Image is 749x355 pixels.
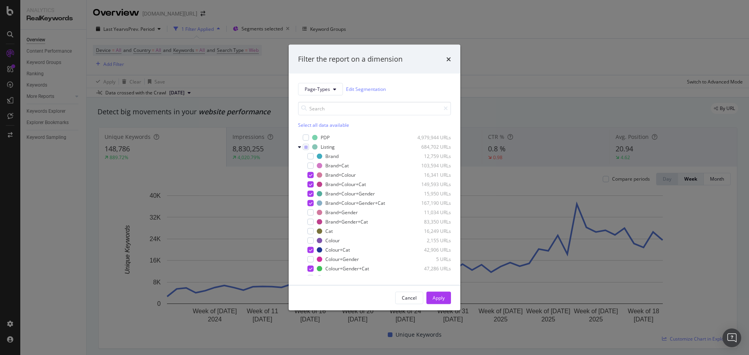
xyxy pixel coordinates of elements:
div: Cancel [402,295,417,301]
div: Brand+Cat [325,162,349,169]
div: 42,906 URLs [413,247,451,253]
div: 684,702 URLs [413,144,451,150]
div: 149,593 URLs [413,181,451,188]
a: Edit Segmentation [346,85,386,93]
div: Brand [325,153,339,160]
button: Page-Types [298,83,343,95]
div: 47,286 URLs [413,265,451,272]
div: times [446,54,451,64]
div: Brand+Colour+Gender+Cat [325,200,385,206]
div: Filter the report on a dimension [298,54,403,64]
div: Brand+Colour+Cat [325,181,366,188]
span: Page-Types [305,86,330,92]
div: Select all data available [298,121,451,128]
div: Colour+Gender+Cat [325,265,369,272]
div: 103,594 URLs [413,162,451,169]
div: Gender [325,275,342,281]
div: 408 URLs [413,275,451,281]
input: Search [298,101,451,115]
div: Brand+Colour+Gender [325,190,375,197]
div: Brand+Colour [325,172,356,178]
div: Brand+Gender+Cat [325,218,368,225]
div: Cat [325,228,333,234]
div: 4,979,944 URLs [413,134,451,141]
div: modal [289,45,460,311]
div: 12,759 URLs [413,153,451,160]
div: Colour+Gender [325,256,359,263]
div: 167,190 URLs [413,200,451,206]
div: 2,155 URLs [413,237,451,244]
div: PDP [321,134,330,141]
div: Colour+Cat [325,247,350,253]
div: 16,341 URLs [413,172,451,178]
div: 11,034 URLs [413,209,451,216]
div: 5 URLs [413,256,451,263]
div: 16,249 URLs [413,228,451,234]
button: Apply [426,291,451,304]
div: Open Intercom Messenger [722,328,741,347]
button: Cancel [395,291,423,304]
div: 15,950 URLs [413,190,451,197]
div: Colour [325,237,340,244]
div: 83,350 URLs [413,218,451,225]
div: Brand+Gender [325,209,358,216]
div: Listing [321,144,335,150]
div: Apply [433,295,445,301]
